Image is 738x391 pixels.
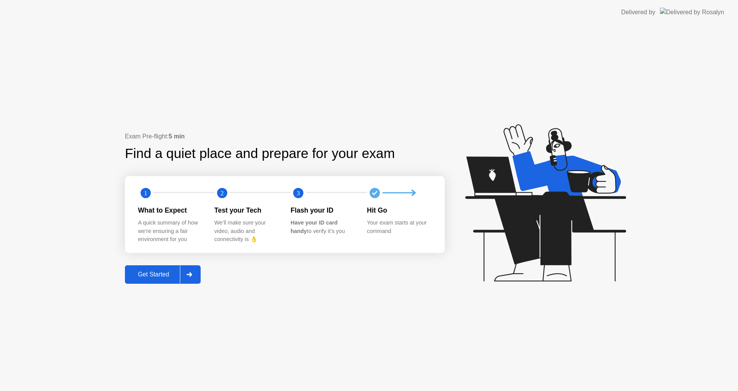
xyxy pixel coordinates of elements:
div: Get Started [127,271,180,278]
div: Flash your ID [291,205,355,215]
div: Hit Go [367,205,431,215]
div: We’ll make sure your video, audio and connectivity is 👌 [214,219,279,244]
img: Delivered by Rosalyn [660,8,724,17]
div: Find a quiet place and prepare for your exam [125,143,396,164]
div: Delivered by [621,8,655,17]
button: Get Started [125,265,201,284]
div: Test your Tech [214,205,279,215]
div: What to Expect [138,205,202,215]
b: 5 min [169,133,185,140]
text: 3 [297,189,300,196]
div: A quick summary of how we’re ensuring a fair environment for you [138,219,202,244]
div: Exam Pre-flight: [125,132,445,141]
b: Have your ID card handy [291,220,337,234]
div: Your exam starts at your command [367,219,431,235]
text: 1 [144,189,147,196]
text: 2 [220,189,223,196]
div: to verify it’s you [291,219,355,235]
